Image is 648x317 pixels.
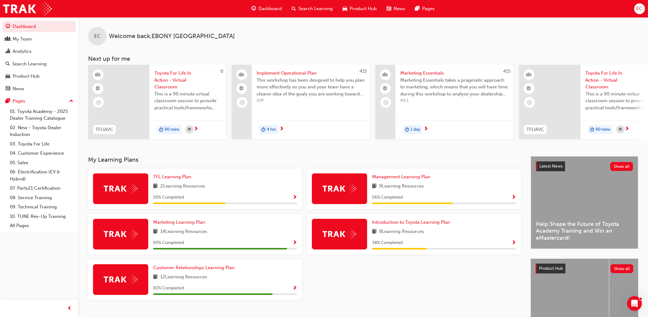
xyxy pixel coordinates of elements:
span: book-icon [372,228,377,236]
span: search-icon [6,61,10,67]
span: 1 day [410,126,420,133]
span: 50 % Completed [153,194,184,201]
a: Dashboard [2,21,76,32]
span: learningResourceType_INSTRUCTOR_LED-icon [96,71,100,79]
span: Show Progress [293,195,297,200]
span: duration-icon [261,126,266,134]
span: pages-icon [6,99,10,104]
span: Search Learning [298,5,333,12]
span: ME1 [400,97,509,104]
span: 14 Learning Resources [160,228,207,236]
button: EC [634,3,645,14]
a: Latest NewsShow allHelp Shape the Future of Toyota Academy Training and Win an eMastercard! [531,156,638,249]
span: Marketing Learning Plan [153,219,205,225]
span: guage-icon [251,5,256,13]
a: 01. Toyota Academy - 2025 Dealer Training Catalogue [7,107,76,123]
a: TFL Learning Plan [153,173,194,180]
h3: My Learning Plans [88,156,521,163]
div: Product Hub [13,73,40,80]
span: 2 Learning Resources [160,183,205,190]
span: book-icon [153,273,158,281]
span: up-icon [69,97,73,105]
a: 415Marketing EssentialsMarketing Essentials takes a pragmatic approach to marketing, which means ... [375,65,514,139]
a: All Pages [7,221,76,230]
span: duration-icon [159,126,163,134]
span: Show Progress [293,286,297,291]
span: Latest News [539,164,563,169]
span: guage-icon [6,24,10,29]
span: 0 [220,68,223,74]
button: Show Progress [511,194,516,201]
span: book-icon [372,183,377,190]
span: book-icon [153,228,158,236]
span: News [394,5,405,12]
img: Trak [104,275,138,284]
a: Marketing Learning Plan [153,219,208,226]
span: TFLIAVC [526,126,544,133]
button: Show Progress [293,284,297,292]
a: pages-iconPages [410,2,440,15]
span: chart-icon [6,49,10,54]
img: Trak [104,229,138,239]
span: people-icon [383,71,388,79]
span: booktick-icon [383,85,388,93]
span: Show Progress [511,195,516,200]
span: duration-icon [405,126,409,134]
span: 12 Learning Resources [160,273,207,281]
button: Show Progress [511,239,516,247]
img: Trak [323,184,356,193]
span: 415 [359,68,367,74]
button: Show Progress [293,194,297,201]
a: news-iconNews [382,2,410,15]
span: IOP [257,97,365,104]
span: TFLIAVC [95,126,113,133]
span: booktick-icon [240,85,244,93]
span: Implement Operational Plan [257,70,365,77]
img: Trak [104,184,138,193]
span: people-icon [6,37,10,42]
span: learningRecordVerb_NONE-icon [96,100,101,105]
a: Product Hub [2,71,76,82]
span: Product Hub [539,266,563,271]
span: car-icon [6,74,10,79]
img: Trak [3,2,52,16]
span: 9 Learning Resources [379,183,424,190]
span: This is a 90 minute virtual classroom session to provide practical tools/frameworks, behaviours a... [154,91,221,111]
button: Pages [2,95,76,107]
span: 83 % Completed [153,285,184,292]
span: learningRecordVerb_NONE-icon [527,100,532,105]
a: search-iconSearch Learning [287,2,338,15]
span: booktick-icon [96,85,100,93]
span: calendar-icon [188,126,191,133]
span: news-icon [386,5,391,13]
span: 56 % Completed [372,194,403,201]
button: Show Progress [293,239,297,247]
span: Management Learning Plan [372,174,430,180]
span: 90 mins [165,126,179,133]
span: people-icon [240,71,244,79]
span: Introduction to Toyota Learning Plan [372,219,450,225]
span: Pages [422,5,435,12]
div: My Team [13,36,32,43]
span: news-icon [6,86,10,92]
span: This workshop has been designed to help you plan more effectively so you and your team have a cle... [257,77,365,98]
a: Management Learning Plan [372,173,433,180]
span: car-icon [343,5,347,13]
h3: Next up for me [78,55,648,62]
iframe: Intercom live chat [627,296,642,311]
a: car-iconProduct Hub [338,2,382,15]
span: 93 % Completed [153,239,184,246]
span: 90 mins [596,126,610,133]
a: 09. Technical Training [7,202,76,212]
a: Customer Relationships Learning Plan [153,264,237,271]
span: 8 Learning Resources [379,228,424,236]
a: 04. Customer Experience [7,149,76,158]
span: next-icon [424,126,428,132]
span: learningResourceType_INSTRUCTOR_LED-icon [527,71,531,79]
a: News [2,83,76,95]
span: duration-icon [590,126,594,134]
span: next-icon [279,126,284,132]
span: next-icon [194,126,198,132]
a: Analytics [2,46,76,57]
div: Search Learning [12,60,47,68]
